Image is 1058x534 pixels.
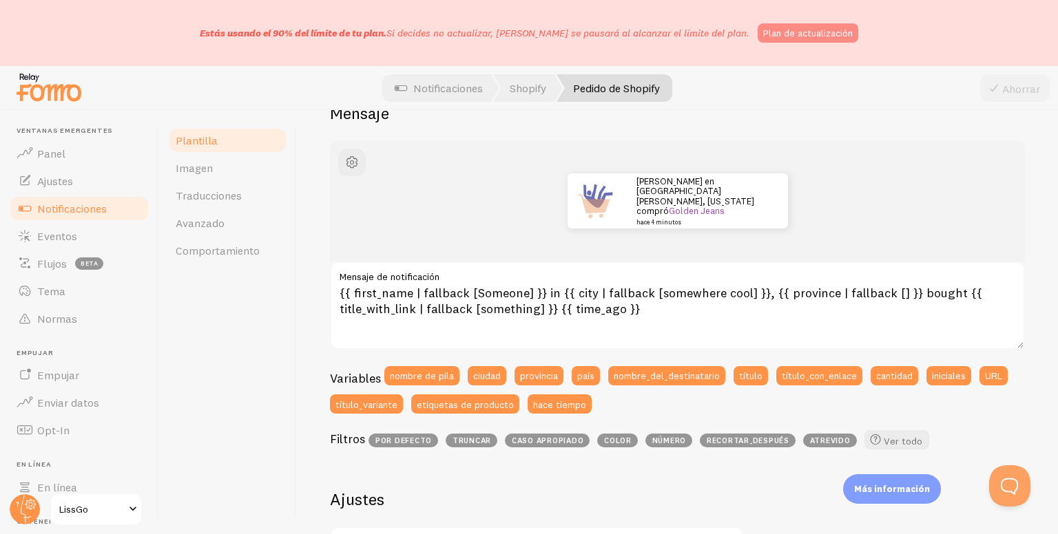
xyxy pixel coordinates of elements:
[200,27,386,39] font: Estás usando el 90% del límite de tu plan.
[17,517,82,526] font: Obtener ayuda
[979,366,1008,385] button: URL
[636,217,681,225] font: hace 4 minutos
[926,366,971,385] button: iniciales
[37,368,79,382] font: Empujar
[871,366,918,385] button: cantidad
[37,396,99,409] font: Enviar datos
[81,259,98,267] font: beta
[577,369,594,381] font: país
[37,257,67,270] font: Flujos
[330,489,384,509] font: Ajustes
[843,474,941,504] div: Más información
[50,493,143,526] a: LissGo
[37,174,73,188] font: Ajustes
[782,369,857,381] font: título_con_enlace
[636,175,754,216] font: [PERSON_NAME] en [GEOGRAPHIC_DATA][PERSON_NAME], [US_STATE] compró
[8,473,150,501] a: En línea
[17,348,54,357] font: Empujar
[330,370,381,386] font: Variables
[167,237,288,264] a: Comportamiento
[473,369,501,381] font: ciudad
[512,436,584,445] font: caso apropiado
[176,216,225,230] font: Avanzado
[985,369,1002,381] font: URL
[608,366,725,385] button: nombre_del_destinatario
[854,483,930,494] font: Más información
[176,133,218,147] font: Plantilla
[8,416,150,444] a: Opt-In
[884,434,922,447] font: Ver todo
[17,126,113,135] font: Ventanas emergentes
[167,209,288,237] a: Avanzado
[520,369,558,381] font: provincia
[515,366,563,385] button: provincia
[8,195,150,222] a: Notificaciones
[468,366,506,385] button: ciudad
[776,366,862,385] button: título_con_enlace
[17,460,51,469] font: En línea
[37,202,107,215] font: Notificaciones
[390,369,454,381] font: nombre de pila
[8,389,150,416] a: Enviar datos
[8,140,150,167] a: Panel
[176,189,242,202] font: Traducciones
[330,103,389,123] font: Mensaje
[8,277,150,305] a: Tema
[340,270,439,283] font: Mensaje de notificación
[37,284,65,298] font: Tema
[864,430,929,449] a: Ver todo
[734,366,768,385] button: título
[533,398,586,410] font: hace tiempo
[669,205,725,216] a: Golden Jeans
[37,229,77,243] font: Eventos
[176,161,213,175] font: Imagen
[568,173,623,228] img: Fomo
[707,436,789,445] font: recortar_después
[37,147,65,160] font: Panel
[14,70,83,105] img: fomo-relay-logo-orange.svg
[37,480,77,494] font: En línea
[8,305,150,332] a: Normas
[411,394,519,414] button: etiquetas de producto
[8,167,150,195] a: Ajustes
[453,436,491,445] font: truncar
[330,394,403,414] button: título_variante
[614,369,720,381] font: nombre_del_destinatario
[176,244,260,257] font: Comportamiento
[652,436,687,445] font: número
[386,27,749,39] font: Si decides no actualizar, [PERSON_NAME] se pausará al alcanzar el límite del plan.
[59,503,88,515] font: LissGo
[37,423,70,437] font: Opt-In
[604,436,632,445] font: color
[167,182,288,209] a: Traducciones
[739,369,763,381] font: título
[335,398,397,410] font: título_variante
[384,366,459,385] button: nombre de pila
[989,465,1030,506] iframe: Ayuda Scout Beacon - Abierto
[528,394,592,414] button: hace tiempo
[167,154,288,182] a: Imagen
[876,369,913,381] font: cantidad
[167,127,288,154] a: Plantilla
[37,312,77,325] font: Normas
[417,398,514,410] font: etiquetas de producto
[8,250,150,277] a: Flujos beta
[375,436,432,445] font: por defecto
[8,222,150,250] a: Eventos
[330,431,365,447] font: Filtros
[932,369,966,381] font: iniciales
[8,361,150,389] a: Empujar
[572,366,600,385] button: país
[810,436,851,445] font: atrevido
[763,27,853,39] font: Plan de actualización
